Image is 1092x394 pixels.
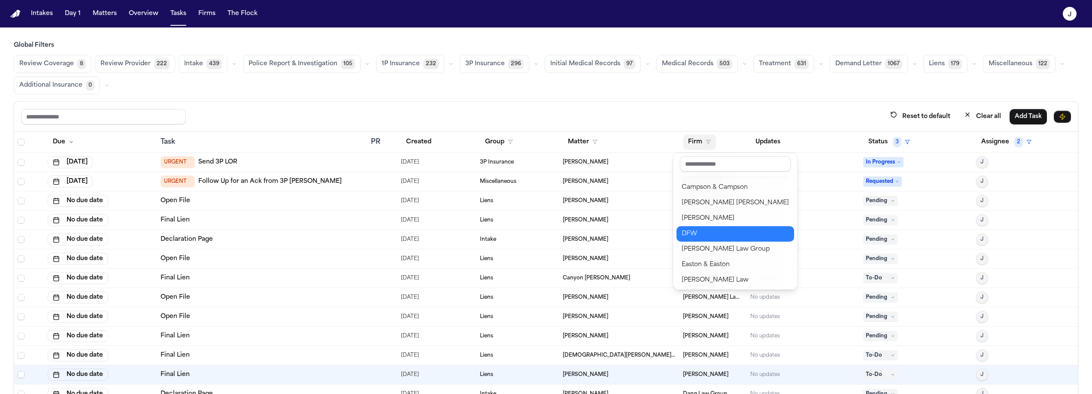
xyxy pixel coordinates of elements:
div: [PERSON_NAME] Law [682,275,789,285]
button: Firm [683,134,716,150]
div: DFW [682,229,789,239]
div: Campson & Campson [682,182,789,193]
div: [PERSON_NAME] Law Group [682,244,789,255]
div: [PERSON_NAME] [682,213,789,224]
div: Easton & Easton [682,260,789,270]
div: Firm [673,153,798,290]
div: [PERSON_NAME] [PERSON_NAME] [682,198,789,208]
